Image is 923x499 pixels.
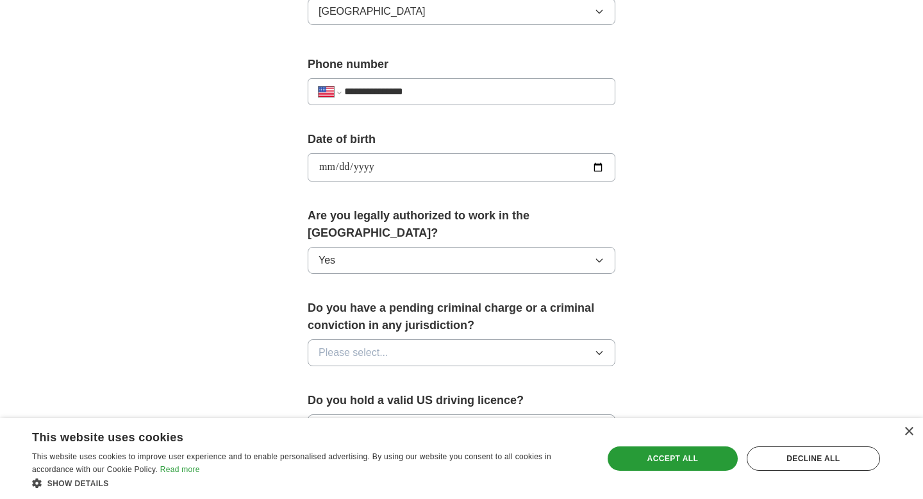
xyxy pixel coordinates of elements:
div: Close [904,427,913,437]
span: Please select... [319,345,388,360]
div: Decline all [747,446,880,471]
label: Date of birth [308,131,615,148]
label: Are you legally authorized to work in the [GEOGRAPHIC_DATA]? [308,207,615,242]
span: Show details [47,479,109,488]
div: This website uses cookies [32,426,554,445]
button: Yes [308,247,615,274]
button: Please select... [308,339,615,366]
a: Read more, opens a new window [160,465,200,474]
div: Accept all [608,446,738,471]
label: Phone number [308,56,615,73]
label: Do you hold a valid US driving licence? [308,392,615,409]
button: Please select... [308,414,615,441]
label: Do you have a pending criminal charge or a criminal conviction in any jurisdiction? [308,300,615,334]
div: Show details [32,477,586,489]
span: This website uses cookies to improve user experience and to enable personalised advertising. By u... [32,452,551,474]
span: [GEOGRAPHIC_DATA] [319,4,426,19]
span: Yes [319,253,335,268]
